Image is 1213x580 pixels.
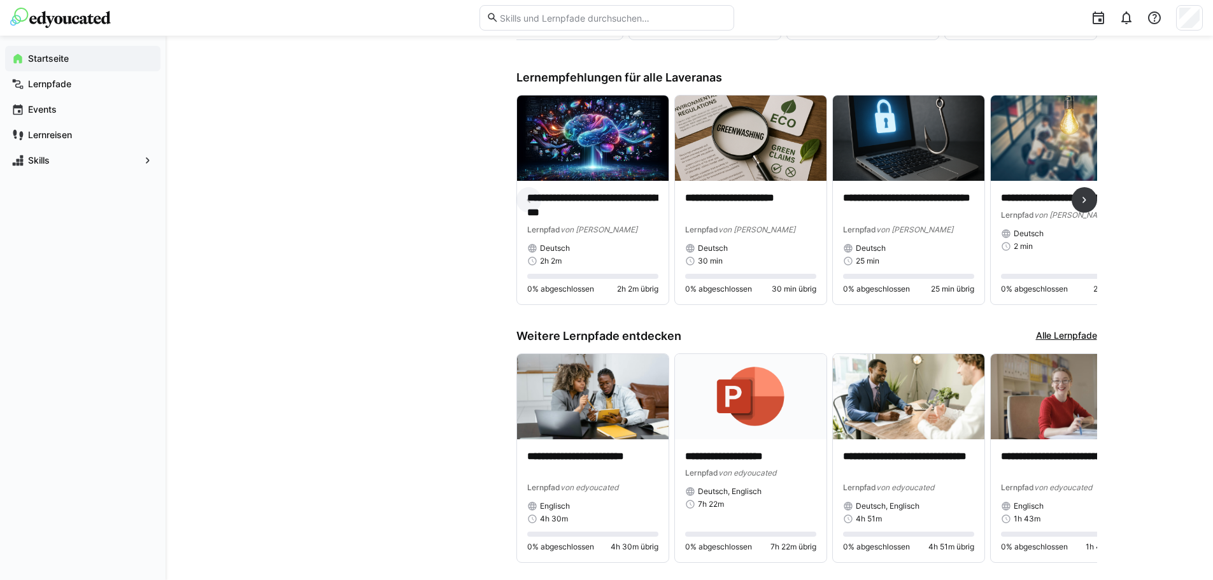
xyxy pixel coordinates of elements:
span: von edyoucated [718,468,776,477]
span: Lernpfad [685,225,718,234]
span: Deutsch [698,243,728,253]
img: image [833,354,984,439]
span: 1h 43m [1014,514,1040,524]
span: 25 min übrig [931,284,974,294]
span: 1h 43m übrig [1086,542,1132,552]
img: image [833,95,984,181]
span: 0% abgeschlossen [843,284,910,294]
h3: Weitere Lernpfade entdecken [516,329,681,343]
span: Englisch [1014,501,1044,511]
span: Deutsch [540,243,570,253]
span: 0% abgeschlossen [685,542,752,552]
input: Skills und Lernpfade durchsuchen… [499,12,727,24]
span: 25 min [856,256,879,266]
span: 7h 22m übrig [770,542,816,552]
span: Lernpfad [843,483,876,492]
span: Lernpfad [527,225,560,234]
img: image [675,95,826,181]
span: 30 min [698,256,723,266]
span: 0% abgeschlossen [1001,542,1068,552]
span: 2h 2m übrig [617,284,658,294]
span: Englisch [540,501,570,511]
span: 4h 51m [856,514,882,524]
h3: Lernempfehlungen für alle Laveranas [516,71,1097,85]
span: Lernpfad [1001,483,1034,492]
span: 4h 30m übrig [611,542,658,552]
span: von edyoucated [560,483,618,492]
span: 2 min [1014,241,1033,251]
span: 0% abgeschlossen [1001,284,1068,294]
img: image [517,354,669,439]
span: von edyoucated [1034,483,1092,492]
span: 2 min übrig [1093,284,1132,294]
img: image [517,95,669,181]
span: Lernpfad [843,225,876,234]
span: von edyoucated [876,483,934,492]
span: Lernpfad [1001,210,1034,220]
span: Deutsch [1014,229,1044,239]
span: Lernpfad [685,468,718,477]
span: Deutsch, Englisch [698,486,762,497]
span: Deutsch, Englisch [856,501,919,511]
span: 4h 51m übrig [928,542,974,552]
span: 0% abgeschlossen [685,284,752,294]
span: von [PERSON_NAME] [560,225,637,234]
span: 4h 30m [540,514,568,524]
span: 0% abgeschlossen [527,284,594,294]
span: 0% abgeschlossen [527,542,594,552]
span: 7h 22m [698,499,724,509]
span: von [PERSON_NAME] [1034,210,1111,220]
span: 30 min übrig [772,284,816,294]
a: Alle Lernpfade [1036,329,1097,343]
img: image [991,354,1142,439]
img: image [991,95,1142,181]
span: von [PERSON_NAME] [876,225,953,234]
img: image [675,354,826,439]
span: 2h 2m [540,256,562,266]
span: Lernpfad [527,483,560,492]
span: Deutsch [856,243,886,253]
span: von [PERSON_NAME] [718,225,795,234]
span: 0% abgeschlossen [843,542,910,552]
